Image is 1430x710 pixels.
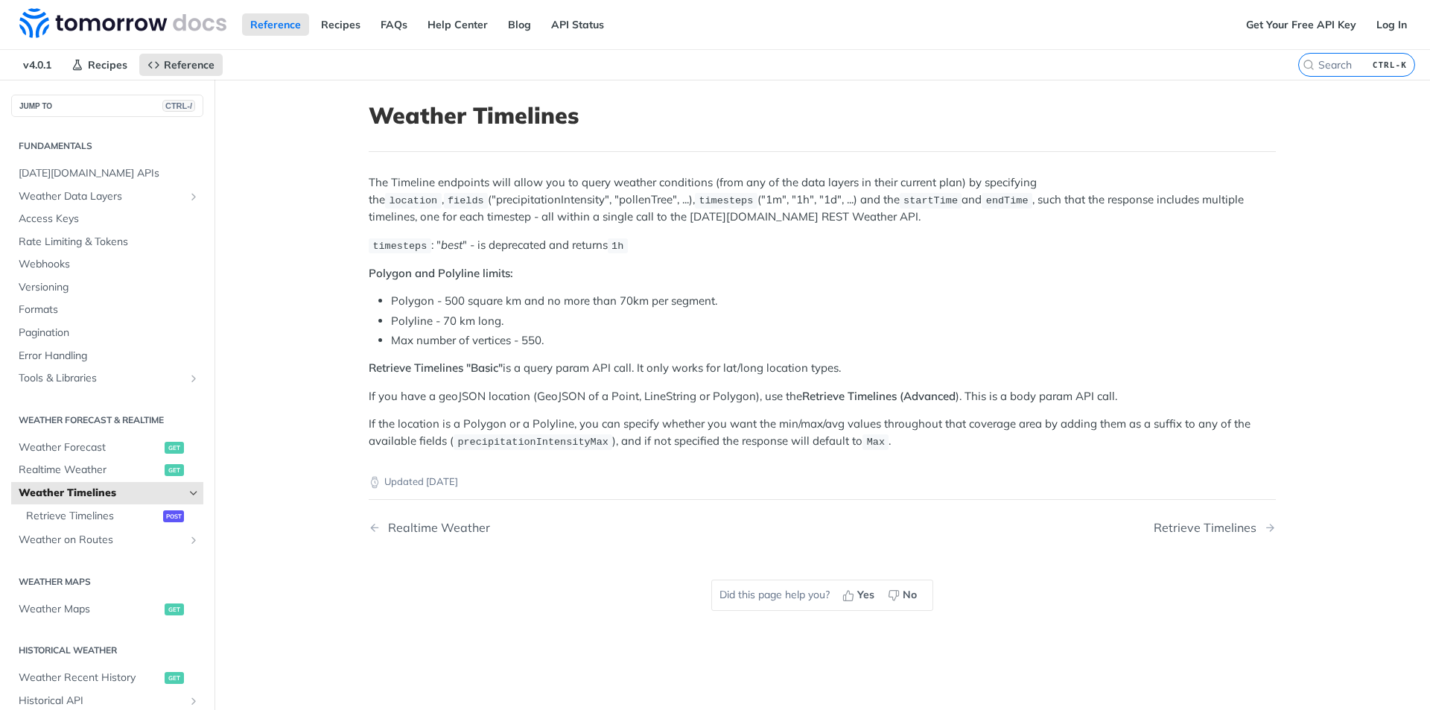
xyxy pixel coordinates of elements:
a: Blog [500,13,539,36]
a: Weather Mapsget [11,598,203,621]
kbd: CTRL-K [1369,57,1411,72]
a: Weather on RoutesShow subpages for Weather on Routes [11,529,203,551]
span: timesteps [372,241,427,252]
button: Yes [837,584,883,606]
span: endTime [986,195,1029,206]
button: Show subpages for Weather Data Layers [188,191,200,203]
p: If you have a geoJSON location (GeoJSON of a Point, LineString or Polygon), use the ). This is a ... [369,388,1276,405]
a: Webhooks [11,253,203,276]
div: Did this page help you? [711,580,933,611]
a: Realtime Weatherget [11,459,203,481]
span: Recipes [88,58,127,72]
span: Weather Recent History [19,671,161,685]
p: is a query param API call. It only works for lat/long location types. [369,360,1276,377]
h2: Weather Maps [11,575,203,589]
a: Access Keys [11,208,203,230]
a: Tools & LibrariesShow subpages for Tools & Libraries [11,367,203,390]
span: Versioning [19,280,200,295]
a: Help Center [419,13,496,36]
a: Pagination [11,322,203,344]
span: fields [448,195,484,206]
span: Retrieve Timelines [26,509,159,524]
em: best [441,238,463,252]
p: The Timeline endpoints will allow you to query weather conditions (from any of the data layers in... [369,174,1276,225]
a: Weather Data LayersShow subpages for Weather Data Layers [11,186,203,208]
img: Tomorrow.io Weather API Docs [19,8,226,38]
span: Realtime Weather [19,463,161,478]
span: 1h [611,241,623,252]
h1: Weather Timelines [369,102,1276,129]
a: Reference [139,54,223,76]
span: location [389,195,437,206]
span: startTime [903,195,958,206]
a: FAQs [372,13,416,36]
span: Weather Data Layers [19,189,184,204]
p: Updated [DATE] [369,475,1276,489]
span: Rate Limiting & Tokens [19,235,200,250]
button: Hide subpages for Weather Timelines [188,487,200,499]
span: Yes [857,587,874,603]
a: Formats [11,299,203,321]
button: JUMP TOCTRL-/ [11,95,203,117]
button: Show subpages for Tools & Libraries [188,373,200,384]
span: Historical API [19,694,184,709]
svg: Search [1303,59,1315,71]
a: API Status [543,13,612,36]
span: get [165,672,184,684]
a: Weather Recent Historyget [11,667,203,689]
a: Next Page: Retrieve Timelines [1154,521,1276,535]
li: Polyline - 70 km long. [391,313,1276,330]
span: Access Keys [19,212,200,226]
span: Tools & Libraries [19,371,184,386]
nav: Pagination Controls [369,506,1276,550]
span: timesteps [699,195,753,206]
strong: Retrieve Timelines (Advanced [802,389,956,403]
span: Weather Forecast [19,440,161,455]
span: CTRL-/ [162,100,195,112]
p: : " " - is deprecated and returns [369,237,1276,254]
button: Show subpages for Weather on Routes [188,534,200,546]
button: No [883,584,925,606]
span: No [903,587,917,603]
button: Show subpages for Historical API [188,695,200,707]
a: Weather TimelinesHide subpages for Weather Timelines [11,482,203,504]
span: get [165,442,184,454]
a: Recipes [63,54,136,76]
span: [DATE][DOMAIN_NAME] APIs [19,166,200,181]
span: Formats [19,302,200,317]
a: Error Handling [11,345,203,367]
h2: Fundamentals [11,139,203,153]
div: Realtime Weather [381,521,490,535]
a: Rate Limiting & Tokens [11,231,203,253]
a: Retrieve Timelinespost [19,505,203,527]
strong: Polygon and Polyline limits: [369,266,513,280]
li: Max number of vertices - 550. [391,332,1276,349]
span: Pagination [19,326,200,340]
a: Reference [242,13,309,36]
span: Error Handling [19,349,200,364]
div: Retrieve Timelines [1154,521,1264,535]
a: Versioning [11,276,203,299]
span: Weather Timelines [19,486,184,501]
h2: Weather Forecast & realtime [11,413,203,427]
span: post [163,510,184,522]
span: Webhooks [19,257,200,272]
a: Weather Forecastget [11,437,203,459]
span: Reference [164,58,214,72]
span: Weather Maps [19,602,161,617]
a: [DATE][DOMAIN_NAME] APIs [11,162,203,185]
strong: Retrieve Timelines "Basic" [369,361,503,375]
li: Polygon - 500 square km and no more than 70km per segment. [391,293,1276,310]
span: Weather on Routes [19,533,184,548]
a: Log In [1368,13,1415,36]
span: get [165,464,184,476]
a: Previous Page: Realtime Weather [369,521,757,535]
a: Get Your Free API Key [1238,13,1364,36]
span: Max [867,437,885,448]
a: Recipes [313,13,369,36]
span: v4.0.1 [15,54,60,76]
span: get [165,603,184,615]
span: precipitationIntensityMax [457,437,608,448]
p: If the location is a Polygon or a Polyline, you can specify whether you want the min/max/avg valu... [369,416,1276,450]
h2: Historical Weather [11,644,203,657]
